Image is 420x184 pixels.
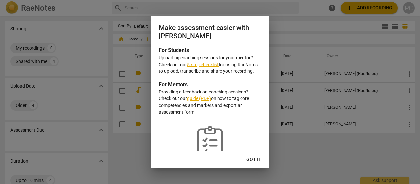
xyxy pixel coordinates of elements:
a: 5-step checklist [187,62,219,67]
a: guide (PDF) [187,96,211,101]
h2: Make assessment easier with [PERSON_NAME] [159,24,261,40]
button: Got it [241,154,266,166]
p: Providing a feedback on coaching sessions? Check out our on how to tag core competencies and mark... [159,89,261,116]
span: Got it [246,156,261,163]
p: Uploading coaching sessions for your mentor? Check out our for using RaeNotes to upload, transcri... [159,54,261,75]
b: For Students [159,47,189,53]
b: For Mentors [159,81,188,88]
